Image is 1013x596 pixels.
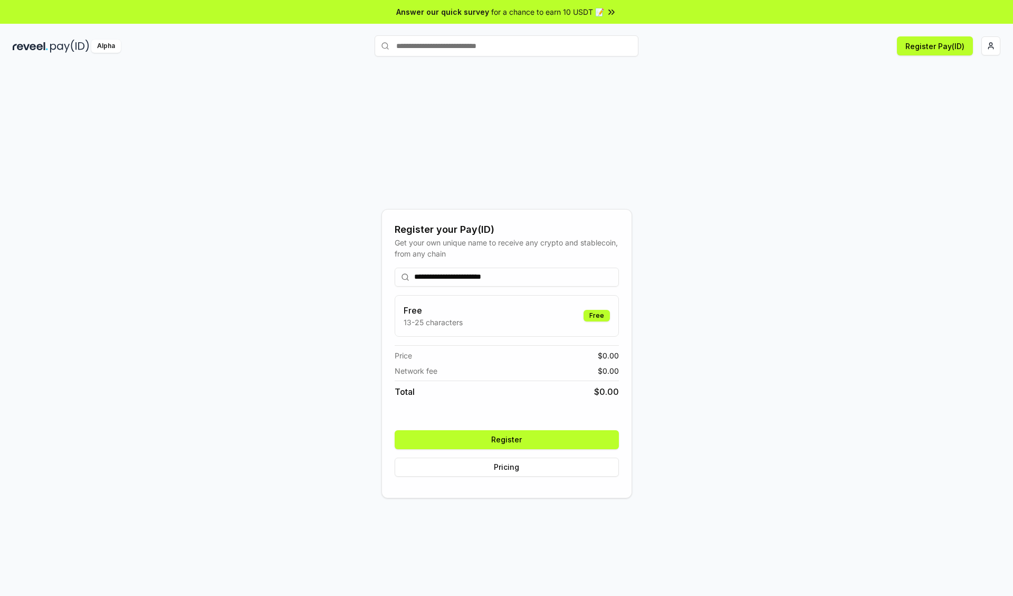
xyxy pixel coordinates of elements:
[598,350,619,361] span: $ 0.00
[396,6,489,17] span: Answer our quick survey
[395,458,619,477] button: Pricing
[13,40,48,53] img: reveel_dark
[404,304,463,317] h3: Free
[404,317,463,328] p: 13-25 characters
[395,350,412,361] span: Price
[395,237,619,259] div: Get your own unique name to receive any crypto and stablecoin, from any chain
[395,365,437,376] span: Network fee
[91,40,121,53] div: Alpha
[594,385,619,398] span: $ 0.00
[395,385,415,398] span: Total
[50,40,89,53] img: pay_id
[395,222,619,237] div: Register your Pay(ID)
[598,365,619,376] span: $ 0.00
[395,430,619,449] button: Register
[897,36,973,55] button: Register Pay(ID)
[491,6,604,17] span: for a chance to earn 10 USDT 📝
[584,310,610,321] div: Free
